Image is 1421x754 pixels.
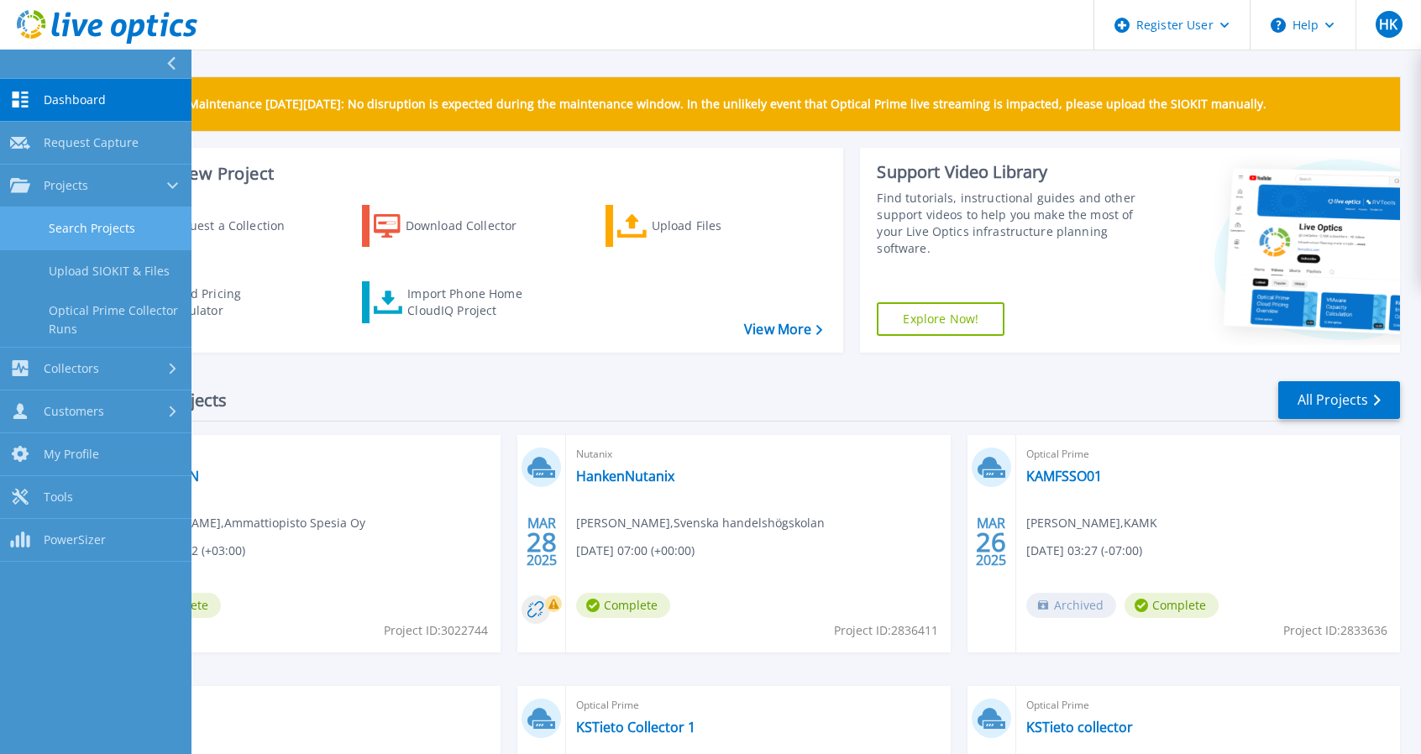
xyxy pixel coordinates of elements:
[44,92,106,107] span: Dashboard
[576,514,825,532] span: [PERSON_NAME] , Svenska handelshögskolan
[44,135,139,150] span: Request Capture
[125,97,1266,111] p: Scheduled Maintenance [DATE][DATE]: No disruption is expected during the maintenance window. In t...
[1026,696,1390,715] span: Optical Prime
[44,532,106,547] span: PowerSizer
[119,281,307,323] a: Cloud Pricing Calculator
[652,209,786,243] div: Upload Files
[44,404,104,419] span: Customers
[127,514,365,532] span: [PERSON_NAME] , Ammattiopisto Spesia Oy
[1026,514,1157,532] span: [PERSON_NAME] , KAMK
[167,209,302,243] div: Request a Collection
[1026,445,1390,463] span: Optical Prime
[119,205,307,247] a: Request a Collection
[527,535,557,549] span: 28
[1379,18,1397,31] span: HK
[576,696,940,715] span: Optical Prime
[576,468,674,484] a: HankenNutanix
[44,447,99,462] span: My Profile
[127,696,490,715] span: Optical Prime
[576,542,695,560] span: [DATE] 07:00 (+00:00)
[44,178,88,193] span: Projects
[976,535,1006,549] span: 26
[406,209,540,243] div: Download Collector
[975,511,1007,573] div: MAR 2025
[1278,381,1400,419] a: All Projects
[526,511,558,573] div: MAR 2025
[1026,719,1133,736] a: KSTieto collector
[744,322,822,338] a: View More
[877,190,1150,257] div: Find tutorials, instructional guides and other support videos to help you make the most of your L...
[606,205,793,247] a: Upload Files
[165,285,299,319] div: Cloud Pricing Calculator
[834,621,938,640] span: Project ID: 2836411
[576,593,670,618] span: Complete
[44,361,99,376] span: Collectors
[44,490,73,505] span: Tools
[407,285,538,319] div: Import Phone Home CloudIQ Project
[119,165,822,183] h3: Start a New Project
[1026,542,1142,560] span: [DATE] 03:27 (-07:00)
[576,719,695,736] a: KSTieto Collector 1
[1125,593,1219,618] span: Complete
[877,161,1150,183] div: Support Video Library
[1026,468,1102,484] a: KAMFSSO01
[877,302,1004,336] a: Explore Now!
[576,445,940,463] span: Nutanix
[1026,593,1116,618] span: Archived
[127,445,490,463] span: Optical Prime
[1283,621,1387,640] span: Project ID: 2833636
[384,621,488,640] span: Project ID: 3022744
[362,205,549,247] a: Download Collector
